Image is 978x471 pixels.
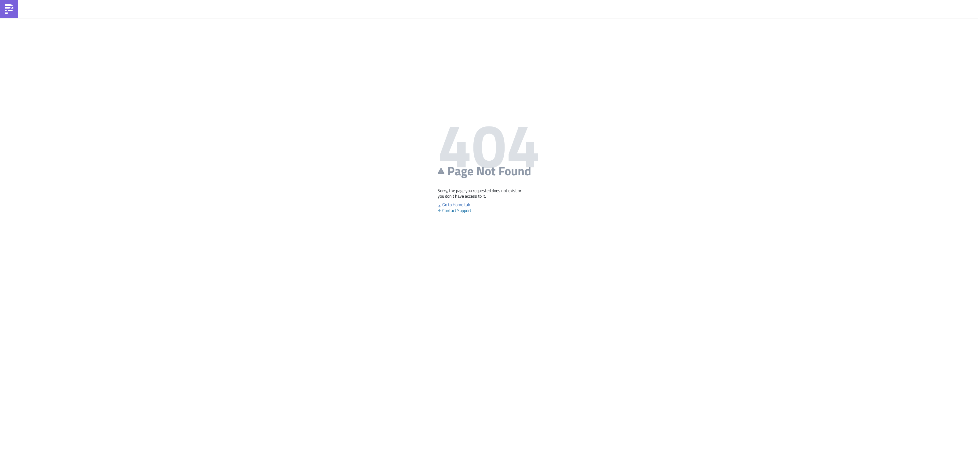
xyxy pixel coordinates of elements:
p: Sorry, the page you requested does not exist or you don't have access to it. [438,188,540,199]
h2: Page Not Found [438,163,540,179]
img: PushMetrics [4,4,14,14]
h1: 404 [438,126,540,163]
a: Go to Home tab [438,201,470,208]
span: Contact Support [438,208,540,213]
